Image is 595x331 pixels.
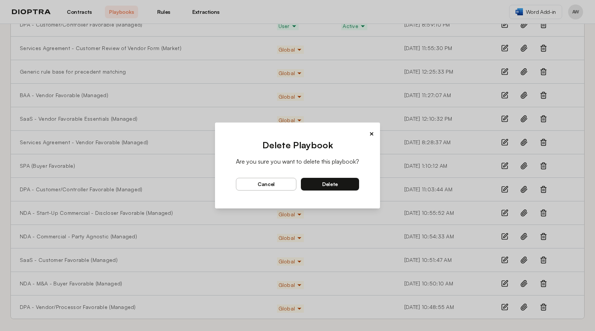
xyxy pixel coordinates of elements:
button: × [369,129,374,139]
button: delete [301,178,359,191]
button: cancel [236,178,296,191]
span: delete [322,181,338,188]
span: cancel [258,181,275,188]
p: Are you sure you want to delete this playbook? [236,157,359,166]
h2: Delete Playbook [236,139,359,151]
